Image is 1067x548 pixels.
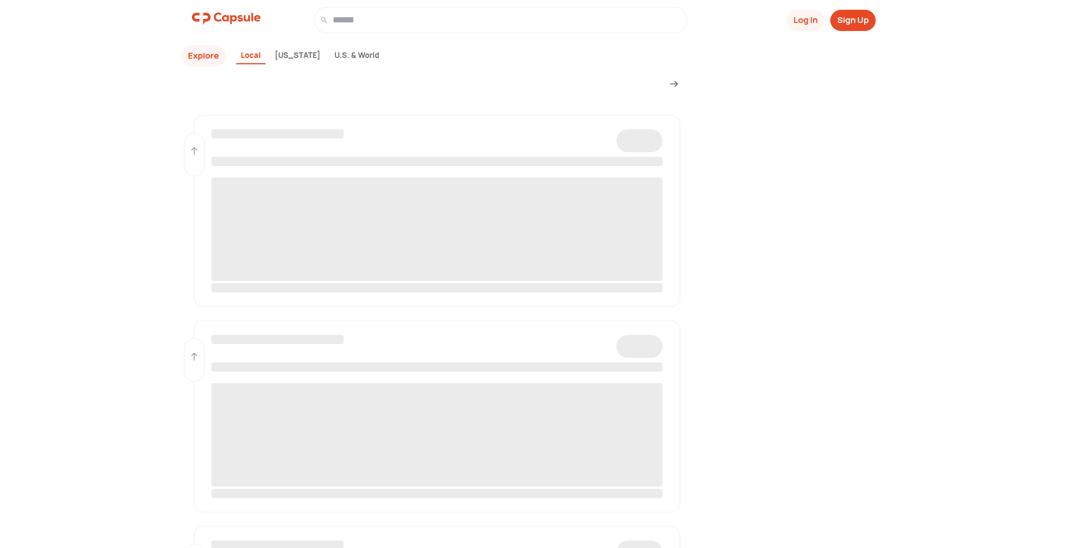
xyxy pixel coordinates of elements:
[211,129,344,138] span: ‌
[617,335,662,358] span: ‌
[236,48,265,65] div: Local
[617,129,662,152] span: ‌
[211,283,663,292] span: ‌
[211,157,663,166] span: ‌
[787,10,825,31] button: Log In
[192,7,261,33] a: logo
[211,489,663,498] span: ‌
[330,48,384,65] div: U.S. & World
[830,10,876,31] button: Sign Up
[211,383,663,487] span: ‌
[192,7,261,30] img: logo
[211,335,344,344] span: ‌
[181,45,226,67] button: Explore
[211,177,663,281] span: ‌
[211,362,663,372] span: ‌
[270,48,325,65] div: [US_STATE]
